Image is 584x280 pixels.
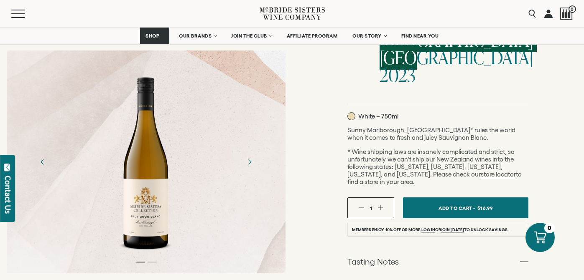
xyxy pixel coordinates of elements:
[287,33,338,39] span: AFFILIATE PROGRAM
[173,28,222,44] a: OUR BRANDS
[226,28,277,44] a: JOIN THE CLUB
[403,197,528,218] button: Add To Cart - $16.99
[477,202,493,214] span: $16.99
[347,148,528,186] p: * Wine shipping laws are insanely complicated and strict, so unfortunately we can’t ship our New ...
[145,33,160,39] span: SHOP
[32,151,54,173] button: Previous
[347,28,392,44] a: OUR STORY
[231,33,267,39] span: JOIN THE CLUB
[347,112,398,120] p: White – 750ml
[347,249,528,273] a: Tasting Notes
[370,205,372,211] span: 1
[352,33,382,39] span: OUR STORY
[569,5,576,13] span: 0
[401,33,439,39] span: FIND NEAR YOU
[441,227,464,232] a: join [DATE]
[481,171,516,178] a: store locator
[179,33,212,39] span: OUR BRANDS
[396,28,444,44] a: FIND NEAR YOU
[147,262,156,262] li: Page dot 2
[11,10,41,18] button: Mobile Menu Trigger
[347,223,528,237] li: Members enjoy 10% off or more. or to unlock savings.
[4,176,12,214] div: Contact Us
[281,28,343,44] a: AFFILIATE PROGRAM
[544,223,555,233] div: 0
[239,151,260,173] button: Next
[439,202,475,214] span: Add To Cart -
[140,28,169,44] a: SHOP
[347,126,528,141] p: Sunny Marlborough, [GEOGRAPHIC_DATA]* rules the world when it comes to fresh and juicy Sauvignon ...
[421,227,435,232] a: Log in
[135,262,145,262] li: Page dot 1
